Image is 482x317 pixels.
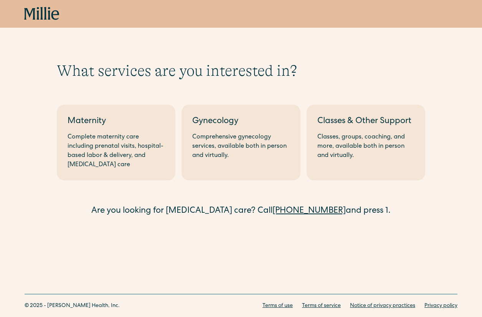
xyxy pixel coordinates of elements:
div: Complete maternity care including prenatal visits, hospital-based labor & delivery, and [MEDICAL_... [68,133,165,170]
a: Terms of service [302,302,341,310]
div: Gynecology [192,115,289,128]
a: Privacy policy [424,302,457,310]
a: [PHONE_NUMBER] [272,207,346,215]
a: Classes & Other SupportClasses, groups, coaching, and more, available both in person and virtually. [307,105,425,180]
h1: What services are you interested in? [57,62,425,80]
a: MaternityComplete maternity care including prenatal visits, hospital-based labor & delivery, and ... [57,105,175,180]
div: Classes & Other Support [317,115,414,128]
div: Maternity [68,115,165,128]
a: Notice of privacy practices [350,302,415,310]
div: Comprehensive gynecology services, available both in person and virtually. [192,133,289,160]
div: Classes, groups, coaching, and more, available both in person and virtually. [317,133,414,160]
div: © 2025 - [PERSON_NAME] Health, Inc. [25,302,120,310]
a: Terms of use [262,302,293,310]
a: GynecologyComprehensive gynecology services, available both in person and virtually. [182,105,300,180]
div: Are you looking for [MEDICAL_DATA] care? Call and press 1. [57,205,425,218]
